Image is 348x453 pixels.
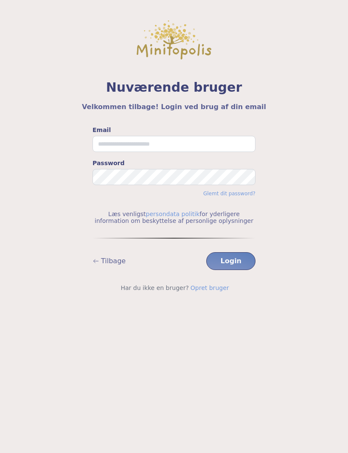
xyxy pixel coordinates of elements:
button: Opret bruger [191,284,229,292]
a: Glemt dit password? [203,191,255,197]
span: Tilbage [101,256,126,266]
button: Login [206,252,255,270]
label: Email [93,126,255,134]
p: Læs venligst for yderligere information om beskyttelse af personlige oplysninger [93,211,255,224]
button: Tilbage [93,256,126,266]
span: Har du ikke en bruger? [119,284,190,292]
h5: Velkommen tilbage! Login ved brug af din email [31,102,317,112]
span: Nuværende bruger [31,80,317,95]
a: persondata politik [146,211,200,217]
span: Login [220,256,241,266]
label: Password [93,159,255,167]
